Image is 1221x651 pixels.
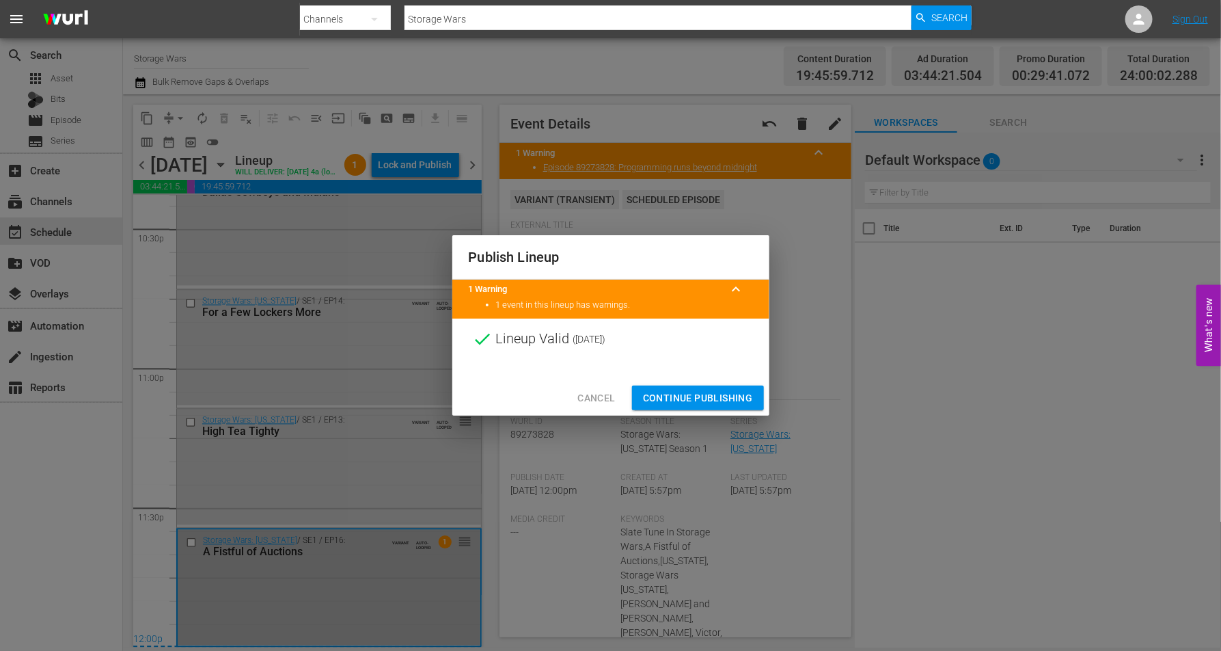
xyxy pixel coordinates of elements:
[469,246,753,268] h2: Publish Lineup
[496,299,753,312] li: 1 event in this lineup has warnings.
[643,390,753,407] span: Continue Publishing
[931,5,968,30] span: Search
[566,386,626,411] button: Cancel
[452,319,769,360] div: Lineup Valid
[1196,285,1221,367] button: Open Feedback Widget
[577,390,615,407] span: Cancel
[1172,14,1208,25] a: Sign Out
[728,281,745,297] span: keyboard_arrow_up
[720,273,753,306] button: keyboard_arrow_up
[33,3,98,36] img: ans4CAIJ8jUAAAAAAAAAAAAAAAAAAAAAAAAgQb4GAAAAAAAAAAAAAAAAAAAAAAAAJMjXAAAAAAAAAAAAAAAAAAAAAAAAgAT5G...
[469,283,720,296] title: 1 Warning
[573,329,606,349] span: ( [DATE] )
[8,11,25,27] span: menu
[632,386,764,411] button: Continue Publishing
